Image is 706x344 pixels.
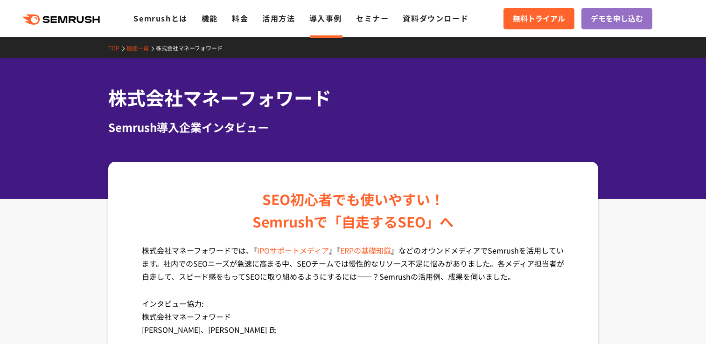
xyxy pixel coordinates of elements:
a: 導入事例 [309,13,342,24]
a: デモを申し込む [581,8,652,29]
h1: 株式会社マネーフォワード [108,84,598,111]
a: ERPの基礎知識 [340,245,391,256]
p: 株式会社マネーフォワードでは、『 』『 』などのオウンドメディアでSemrushを活用しています。社内でのSEOニーズが急速に高まる中、SEOチームでは慢性的なリソース不足に悩みがありました。各... [142,244,565,297]
a: 機能一覧 [126,44,156,52]
a: 資料ダウンロード [403,13,468,24]
a: 機能 [202,13,218,24]
a: 株式会社マネーフォワード [156,44,230,52]
a: IPOサポートメディア [257,245,329,256]
a: セミナー [356,13,389,24]
span: 無料トライアル [513,13,565,25]
a: Semrushとは [133,13,187,24]
span: デモを申し込む [591,13,643,25]
a: 料金 [232,13,248,24]
a: 無料トライアル [503,8,574,29]
div: Semrush導入企業インタビュー [108,119,598,136]
a: 活用方法 [262,13,295,24]
div: SEO初心者でも使いやすい！ Semrushで「自走するSEO」へ [252,188,454,233]
a: TOP [108,44,126,52]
